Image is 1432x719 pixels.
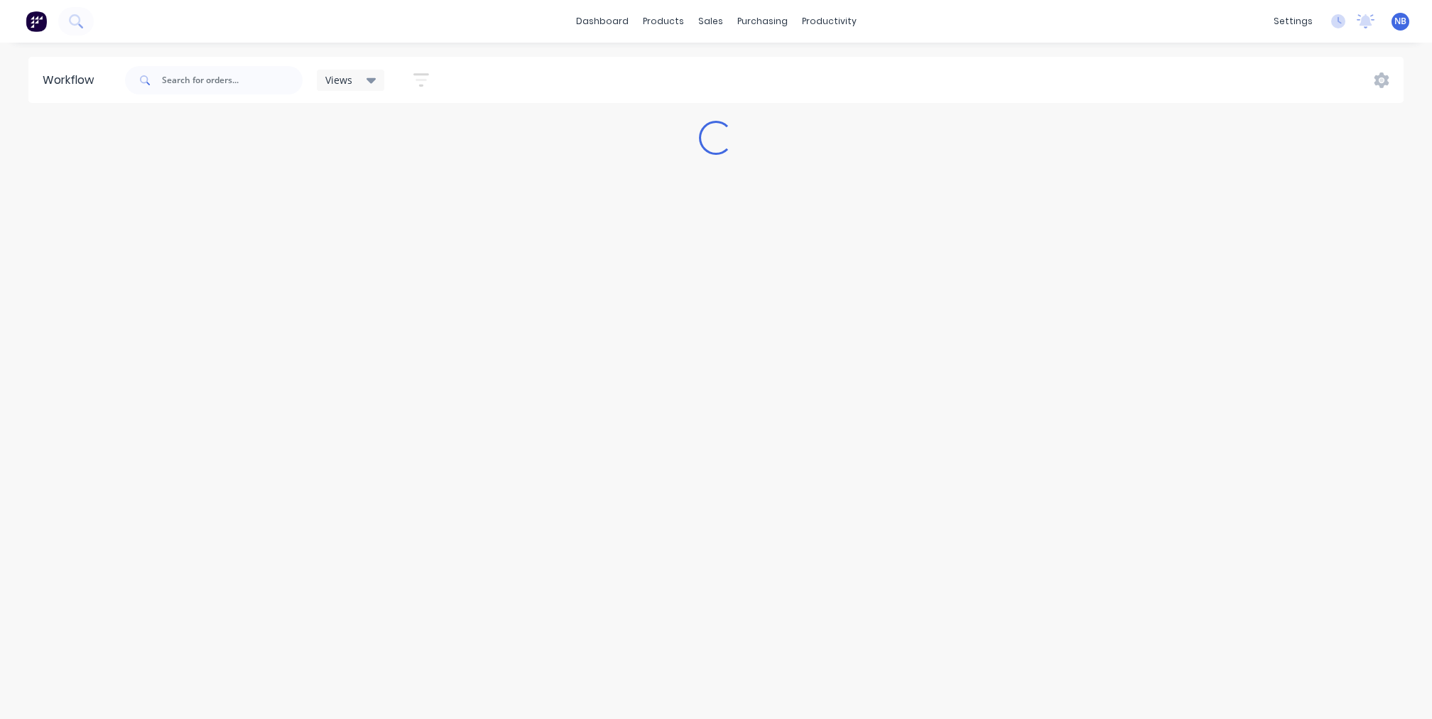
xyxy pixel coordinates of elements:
[325,72,352,87] span: Views
[730,11,795,32] div: purchasing
[162,66,303,94] input: Search for orders...
[26,11,47,32] img: Factory
[43,72,101,89] div: Workflow
[795,11,864,32] div: productivity
[1266,11,1320,32] div: settings
[1394,15,1406,28] span: NB
[691,11,730,32] div: sales
[636,11,691,32] div: products
[569,11,636,32] a: dashboard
